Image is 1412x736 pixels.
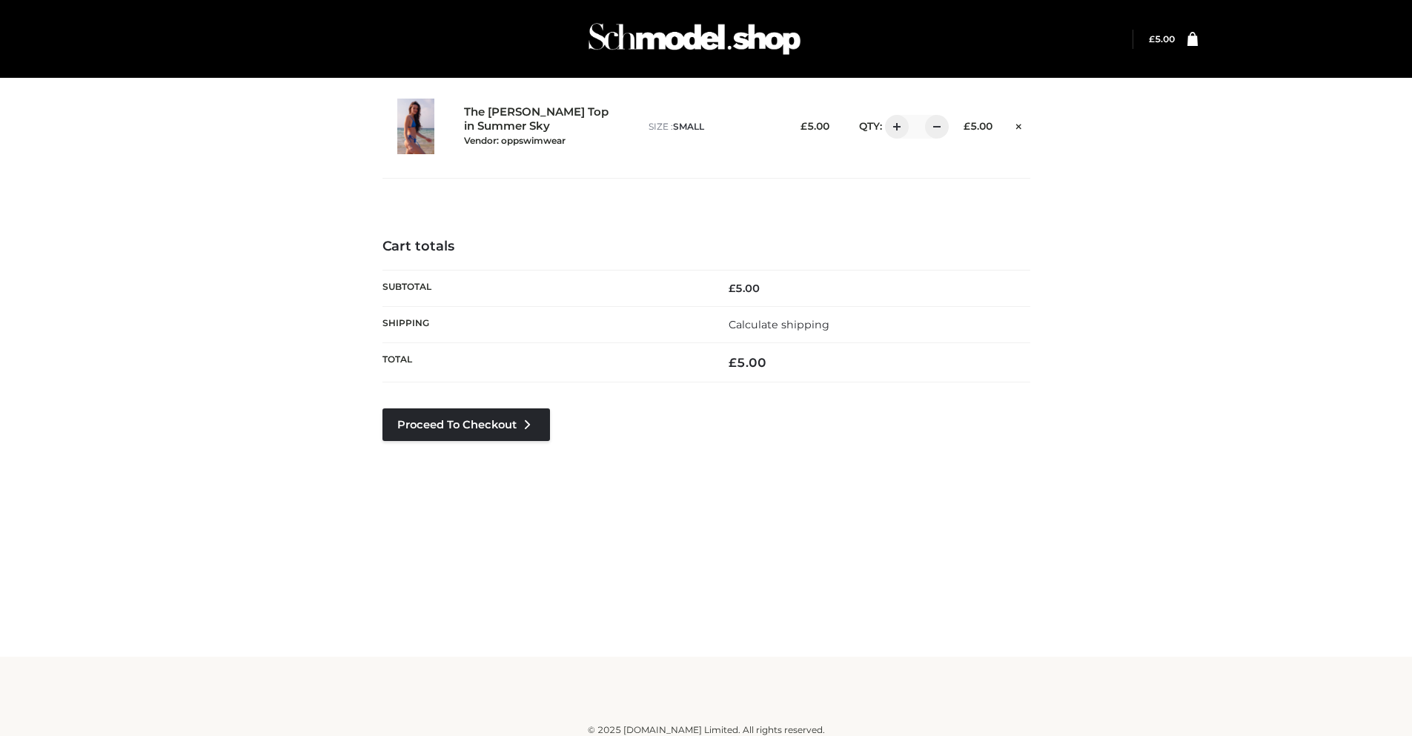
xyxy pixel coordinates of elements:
[673,121,704,132] span: SMALL
[729,282,735,295] span: £
[964,120,970,132] span: £
[649,120,775,133] p: size :
[382,239,1030,255] h4: Cart totals
[382,343,706,382] th: Total
[729,355,766,370] bdi: 5.00
[801,120,807,132] span: £
[1149,33,1175,44] bdi: 5.00
[729,355,737,370] span: £
[844,115,938,139] div: QTY:
[464,135,566,146] small: Vendor: oppswimwear
[1007,115,1030,134] a: Remove this item
[583,10,806,68] img: Schmodel Admin 964
[801,120,829,132] bdi: 5.00
[729,282,760,295] bdi: 5.00
[964,120,992,132] bdi: 5.00
[1149,33,1175,44] a: £5.00
[382,408,550,441] a: Proceed to Checkout
[729,318,829,331] a: Calculate shipping
[382,306,706,342] th: Shipping
[464,105,617,147] a: The [PERSON_NAME] Top in Summer SkyVendor: oppswimwear
[1149,33,1155,44] span: £
[382,270,706,306] th: Subtotal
